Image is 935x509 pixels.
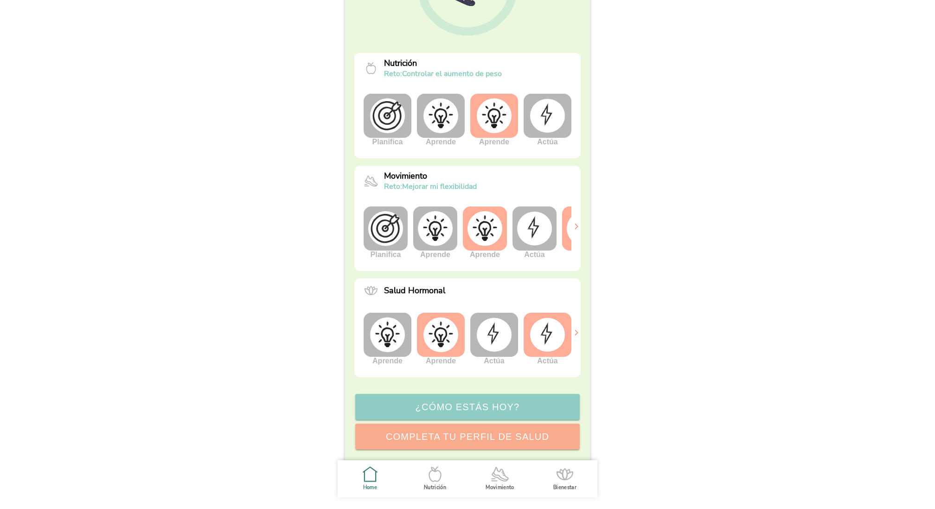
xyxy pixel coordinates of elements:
[384,181,402,192] span: reto:
[512,206,557,259] div: Actúa
[470,313,518,365] div: Actúa
[363,484,377,491] ion-label: Home
[553,484,576,491] ion-label: Bienestar
[417,94,465,146] div: Aprende
[355,424,580,450] ion-button: Completa tu perfil de salud
[562,206,606,259] div: Actúa
[384,170,477,181] p: Movimiento
[384,181,477,192] p: Mejorar mi flexibilidad
[364,313,411,365] div: Aprende
[417,313,465,365] div: Aprende
[384,58,502,69] p: Nutrición
[524,94,571,146] div: Actúa
[384,69,402,79] span: reto:
[384,285,445,296] p: Salud Hormonal
[364,94,411,146] div: Planifica
[424,484,446,491] ion-label: Nutrición
[355,394,580,420] ion-button: ¿Cómo estás hoy?
[524,313,571,365] div: Actúa
[364,206,408,259] div: Planifica
[384,69,502,79] p: Controlar el aumento de peso
[413,206,457,259] div: Aprende
[486,484,514,491] ion-label: Movimiento
[463,206,507,259] div: Aprende
[470,94,518,146] div: Aprende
